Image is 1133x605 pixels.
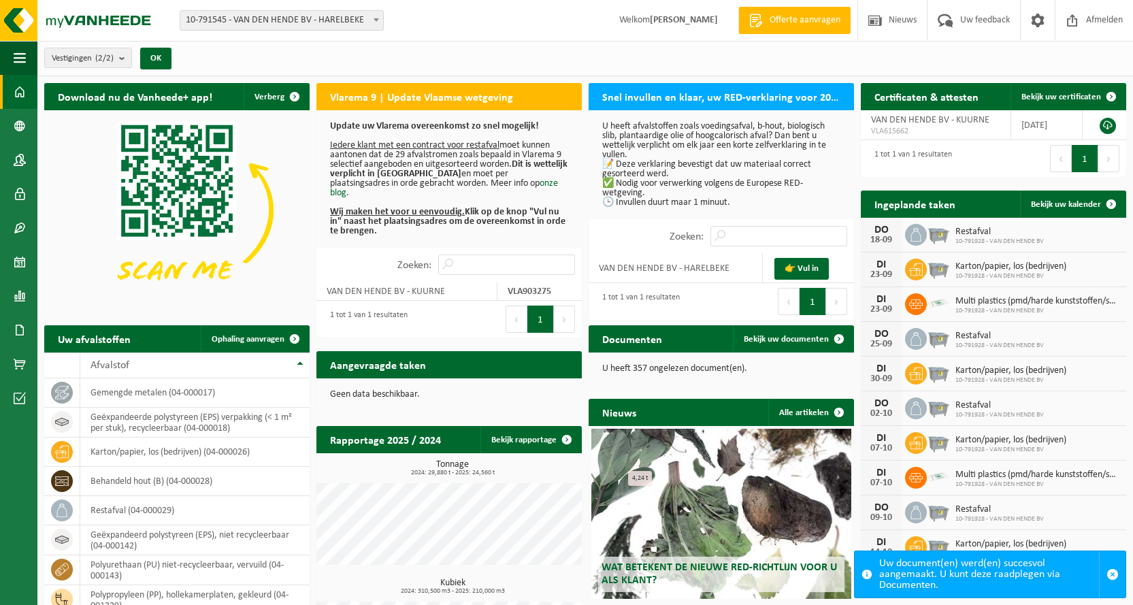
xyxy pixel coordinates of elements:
a: Bekijk uw documenten [733,325,853,353]
img: WB-2500-GAL-GY-01 [927,430,950,453]
img: WB-2500-GAL-GY-01 [927,257,950,280]
span: Multi plastics (pmd/harde kunststoffen/spanbanden/eps/folie naturel/folie gemeng... [955,470,1119,480]
h3: Kubiek [323,578,582,595]
u: Wij maken het voor u eenvoudig. [330,207,465,217]
img: WB-2500-GAL-GY-01 [927,222,950,245]
p: U heeft afvalstoffen zoals voedingsafval, b-hout, biologisch slib, plantaardige olie of hoogcalor... [602,122,840,208]
h3: Tonnage [323,460,582,476]
span: VAN DEN HENDE BV - KUURNE [871,115,989,125]
button: OK [140,48,171,69]
b: Dit is wettelijk verplicht in [GEOGRAPHIC_DATA] [330,159,568,179]
span: Bekijk uw certificaten [1021,93,1101,101]
a: Bekijk uw certificaten [1011,83,1125,110]
a: onze blog. [330,178,558,198]
span: Wat betekent de nieuwe RED-richtlijn voor u als klant? [602,562,837,586]
h2: Ingeplande taken [861,191,969,217]
td: restafval (04-000029) [80,496,310,525]
div: DI [868,433,895,444]
button: 1 [800,288,826,315]
div: DO [868,502,895,513]
span: Restafval [955,504,1044,515]
span: Afvalstof [91,360,129,371]
h2: Rapportage 2025 / 2024 [316,426,455,453]
span: VLA615662 [871,126,1000,137]
a: Bekijk uw kalender [1020,191,1125,218]
div: 07-10 [868,478,895,488]
span: Verberg [254,93,284,101]
td: geëxpandeerd polystyreen (EPS), niet recycleerbaar (04-000142) [80,525,310,555]
td: polyurethaan (PU) niet-recycleerbaar, vervuild (04-000143) [80,555,310,585]
div: 02-10 [868,409,895,419]
img: WB-2500-GAL-GY-01 [927,361,950,384]
button: Previous [506,306,527,333]
button: Next [554,306,575,333]
div: 07-10 [868,444,895,453]
div: DI [868,537,895,548]
div: DI [868,468,895,478]
button: Previous [1050,145,1072,172]
h2: Download nu de Vanheede+ app! [44,83,226,110]
td: gemengde metalen (04-000017) [80,378,310,408]
img: WB-2500-GAL-GY-01 [927,500,950,523]
strong: [PERSON_NAME] [650,15,718,25]
h2: Uw afvalstoffen [44,325,144,352]
h2: Aangevraagde taken [316,351,440,378]
span: Restafval [955,227,1044,238]
span: Bekijk uw kalender [1031,200,1101,209]
span: Karton/papier, los (bedrijven) [955,261,1066,272]
button: Next [1098,145,1119,172]
strong: VLA903275 [508,287,551,297]
span: 2024: 310,500 m3 - 2025: 210,000 m3 [323,588,582,595]
label: Zoeken: [397,260,431,271]
td: VAN DEN HENDE BV - KUURNE [316,282,497,301]
h2: Documenten [589,325,676,352]
b: Klik op de knop "Vul nu in" naast het plaatsingsadres om de overeenkomst in orde te brengen. [330,207,565,236]
span: Karton/papier, los (bedrijven) [955,539,1066,550]
img: WB-2500-GAL-GY-01 [927,395,950,419]
span: 10-791928 - VAN DEN HENDE BV [955,446,1066,454]
span: 10-791928 - VAN DEN HENDE BV [955,550,1066,558]
h2: Snel invullen en klaar, uw RED-verklaring voor 2025 [589,83,854,110]
img: LP-SK-00500-LPE-16 [927,465,950,488]
a: Ophaling aanvragen [201,325,308,353]
span: Vestigingen [52,48,114,69]
a: Offerte aanvragen [738,7,851,34]
button: Next [826,288,847,315]
td: [DATE] [1011,110,1083,140]
div: 1 tot 1 van 1 resultaten [868,144,952,174]
button: Vestigingen(2/2) [44,48,132,68]
span: 10-791928 - VAN DEN HENDE BV [955,238,1044,246]
count: (2/2) [95,54,114,63]
img: WB-2500-GAL-GY-01 [927,326,950,349]
div: DO [868,398,895,409]
button: Previous [778,288,800,315]
button: 1 [1072,145,1098,172]
span: Karton/papier, los (bedrijven) [955,365,1066,376]
td: geëxpandeerde polystyreen (EPS) verpakking (< 1 m² per stuk), recycleerbaar (04-000018) [80,408,310,438]
p: moet kunnen aantonen dat de 29 afvalstromen zoals bepaald in Vlarema 9 selectief aangeboden en ui... [330,122,568,236]
td: karton/papier, los (bedrijven) (04-000026) [80,438,310,467]
p: Geen data beschikbaar. [330,390,568,399]
div: Uw document(en) werd(en) succesvol aangemaakt. U kunt deze raadplegen via Documenten. [879,551,1099,598]
b: Update uw Vlarema overeenkomst zo snel mogelijk! [330,121,539,131]
div: 25-09 [868,340,895,349]
label: Zoeken: [670,231,704,242]
div: DI [868,259,895,270]
a: 👉 Vul in [774,258,829,280]
a: Wat betekent de nieuwe RED-richtlijn voor u als klant? [591,429,851,599]
img: LP-SK-00500-LPE-16 [927,291,950,314]
button: 1 [527,306,554,333]
div: 1 tot 1 van 1 resultaten [323,304,408,334]
div: 1 tot 1 van 1 resultaten [595,287,680,316]
h2: Certificaten & attesten [861,83,992,110]
u: Iedere klant met een contract voor restafval [330,140,499,150]
img: WB-2500-GAL-GY-01 [927,534,950,557]
div: 18-09 [868,235,895,245]
div: DO [868,225,895,235]
span: 2024: 29,880 t - 2025: 24,560 t [323,470,582,476]
span: Multi plastics (pmd/harde kunststoffen/spanbanden/eps/folie naturel/folie gemeng... [955,296,1119,307]
span: 10-791928 - VAN DEN HENDE BV [955,515,1044,523]
span: Restafval [955,400,1044,411]
div: 23-09 [868,270,895,280]
span: Ophaling aanvragen [212,335,284,344]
